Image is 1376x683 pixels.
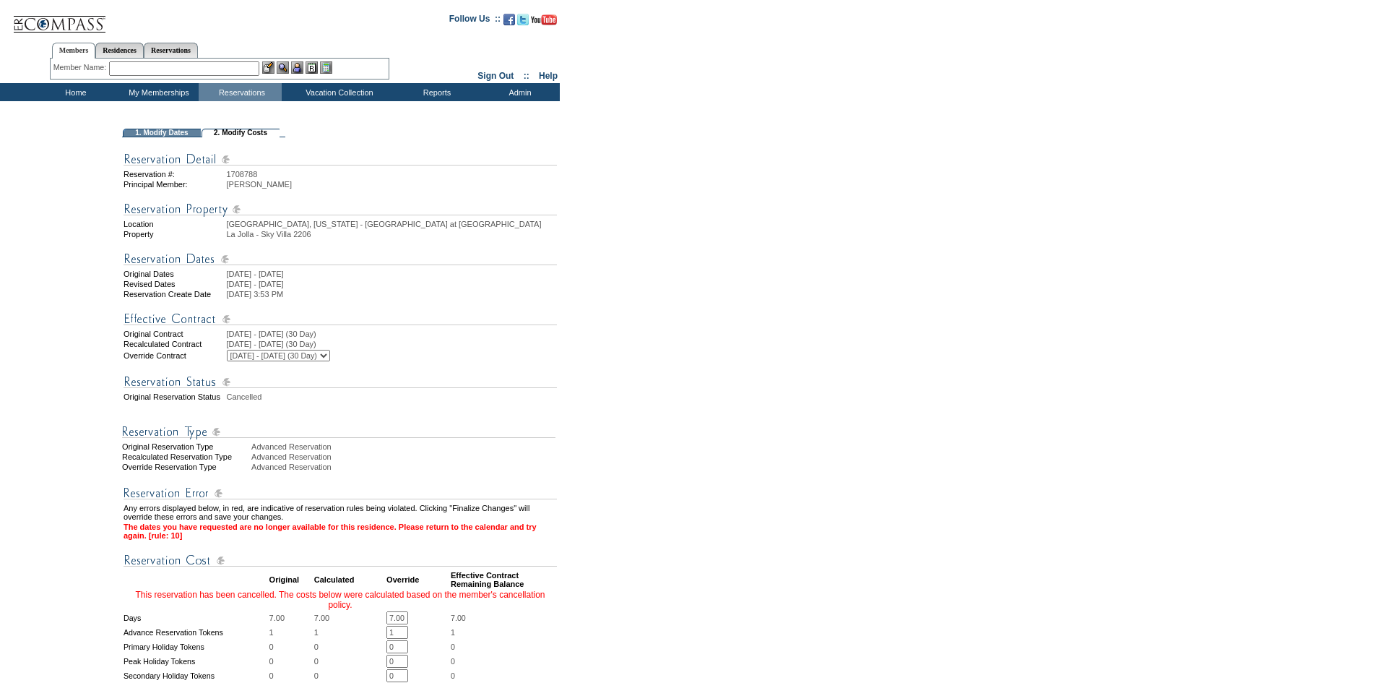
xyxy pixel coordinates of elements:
[227,230,558,239] td: La Jolla - Sky Villa 2206
[503,18,515,27] a: Become our fan on Facebook
[124,484,557,502] img: Reservation Errors
[122,452,250,461] div: Recalculated Reservation Type
[251,463,558,471] div: Advanced Reservation
[477,83,560,101] td: Admin
[314,611,385,624] td: 7.00
[451,614,466,622] span: 7.00
[531,18,557,27] a: Subscribe to our YouTube Channel
[124,611,268,624] td: Days
[314,669,385,682] td: 0
[124,392,225,401] td: Original Reservation Status
[531,14,557,25] img: Subscribe to our YouTube Channel
[269,611,313,624] td: 7.00
[53,61,109,74] div: Member Name:
[12,4,106,33] img: Compass Home
[227,340,558,348] td: [DATE] - [DATE] (30 Day)
[123,129,201,137] td: 1. Modify Dates
[227,280,558,288] td: [DATE] - [DATE]
[282,83,394,101] td: Vacation Collection
[124,590,557,610] td: This reservation has been cancelled. The costs below were calculated based on the member's cancel...
[124,290,225,298] td: Reservation Create Date
[451,571,557,588] td: Effective Contract Remaining Balance
[306,61,318,74] img: Reservations
[291,61,303,74] img: Impersonate
[394,83,477,101] td: Reports
[227,270,558,278] td: [DATE] - [DATE]
[124,180,225,189] td: Principal Member:
[33,83,116,101] td: Home
[124,170,225,179] td: Reservation #:
[269,655,313,668] td: 0
[122,423,555,441] img: Reservation Type
[314,571,385,588] td: Calculated
[451,628,455,637] span: 1
[124,310,557,328] img: Effective Contract
[451,671,455,680] span: 0
[227,170,558,179] td: 1708788
[124,551,557,570] img: Reservation Cost
[124,350,225,361] td: Override Contract
[144,43,198,58] a: Reservations
[320,61,332,74] img: b_calculator.gif
[251,452,558,461] div: Advanced Reservation
[314,655,385,668] td: 0
[124,270,225,278] td: Original Dates
[122,463,250,471] div: Override Reservation Type
[124,230,225,239] td: Property
[227,220,558,228] td: [GEOGRAPHIC_DATA], [US_STATE] - [GEOGRAPHIC_DATA] at [GEOGRAPHIC_DATA]
[251,442,558,451] div: Advanced Reservation
[227,290,558,298] td: [DATE] 3:53 PM
[116,83,199,101] td: My Memberships
[269,626,313,639] td: 1
[517,18,529,27] a: Follow us on Twitter
[124,504,557,521] td: Any errors displayed below, in red, are indicative of reservation rules being violated. Clicking ...
[314,640,385,653] td: 0
[124,640,268,653] td: Primary Holiday Tokens
[202,129,280,137] td: 2. Modify Costs
[269,571,313,588] td: Original
[124,373,557,391] img: Reservation Status
[124,250,557,268] img: Reservation Dates
[269,669,313,682] td: 0
[124,200,557,218] img: Reservation Property
[95,43,144,58] a: Residences
[227,180,558,189] td: [PERSON_NAME]
[199,83,282,101] td: Reservations
[539,71,558,81] a: Help
[262,61,274,74] img: b_edit.gif
[124,280,225,288] td: Revised Dates
[477,71,514,81] a: Sign Out
[124,523,557,540] td: The dates you have requested are no longer available for this residence. Please return to the cal...
[227,330,558,338] td: [DATE] - [DATE] (30 Day)
[52,43,96,59] a: Members
[517,14,529,25] img: Follow us on Twitter
[122,442,250,451] div: Original Reservation Type
[277,61,289,74] img: View
[124,669,268,682] td: Secondary Holiday Tokens
[124,330,225,338] td: Original Contract
[124,220,225,228] td: Location
[269,640,313,653] td: 0
[451,643,455,651] span: 0
[124,150,557,168] img: Reservation Detail
[503,14,515,25] img: Become our fan on Facebook
[451,657,455,666] span: 0
[124,340,225,348] td: Recalculated Contract
[124,626,268,639] td: Advance Reservation Tokens
[524,71,529,81] span: ::
[386,571,449,588] td: Override
[124,655,268,668] td: Peak Holiday Tokens
[227,392,558,401] td: Cancelled
[314,626,385,639] td: 1
[449,12,501,30] td: Follow Us ::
